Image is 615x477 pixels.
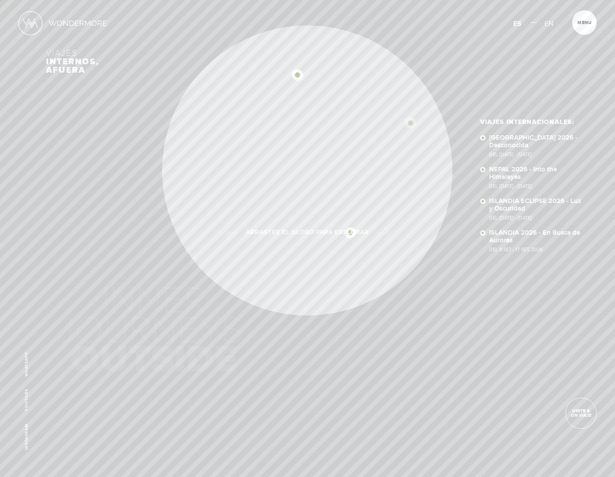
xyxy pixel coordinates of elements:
img: icon [405,117,416,129]
a: ISLANDIA ECLIPSE 2026 - Luz y OscuridadDel [DATE] - [DATE] [489,198,585,220]
h3: Viajes internos, afuera [46,49,569,75]
img: Logo [18,11,42,35]
h3: Viajes Internacionales: [480,119,585,125]
span: Del [DATE] - [DATE] [489,184,585,189]
a: ES [513,17,522,31]
img: Nombre Logo [49,20,107,26]
span: Menu [577,21,592,25]
div: Arrastre el globo para explorar [245,229,370,236]
span: ES [513,19,522,28]
a: NEPAL 2026 - Into the HimalayasDel [DATE] - [DATE] [489,166,585,189]
img: icon [292,69,303,80]
a: WhatsApp [24,352,29,377]
a: ISLANDIA 2026 - En Busca de AurorasDel 8 SET - 17 SET, 2026 [489,229,585,252]
span: Del 8 SET - 17 SET, 2026 [489,247,585,252]
span: Del [DATE] - [DATE] [489,152,585,157]
span: Unite a un viaje [566,409,596,418]
a: Unite a un viaje [565,398,597,429]
a: Instagram [24,423,29,450]
a: [GEOGRAPHIC_DATA] 2026 - DesconocidaDel [DATE] - [DATE] [489,134,585,157]
a: EN [544,17,553,31]
a: Youtube [24,389,29,411]
span: Del [DATE] - [DATE] [489,216,585,220]
span: EN [544,19,553,28]
img: icon [345,227,356,238]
